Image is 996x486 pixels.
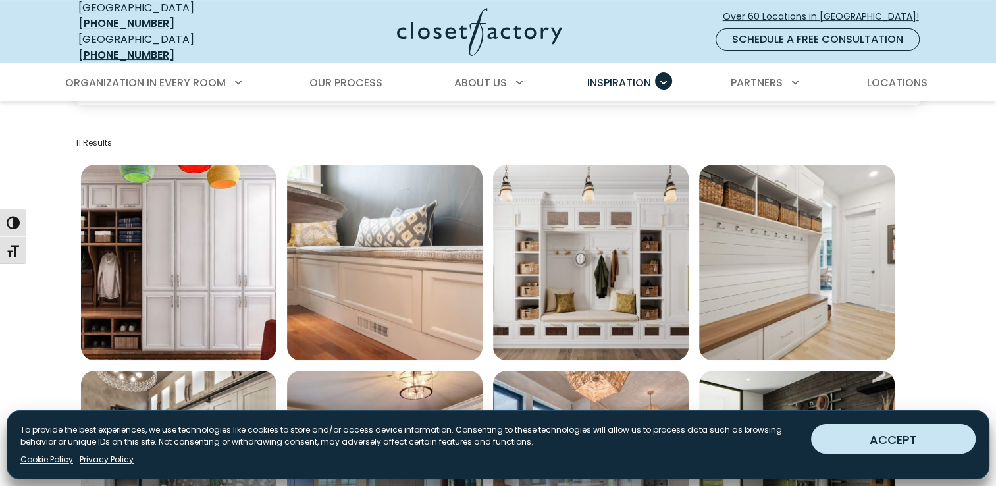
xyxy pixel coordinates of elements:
[723,10,930,24] span: Over 60 Locations in [GEOGRAPHIC_DATA]!
[80,454,134,466] a: Privacy Policy
[20,454,73,466] a: Cookie Policy
[287,165,483,360] img: L-shaped breakfast nook with white bench seating and under-bench drawer storage
[78,32,269,63] div: [GEOGRAPHIC_DATA]
[78,16,174,31] a: [PHONE_NUMBER]
[20,424,800,448] p: To provide the best experiences, we use technologies like cookies to store and/or access device i...
[76,137,921,149] p: 11 Results
[587,75,651,90] span: Inspiration
[811,424,976,454] button: ACCEPT
[287,165,483,360] a: Open inspiration gallery to preview enlarged image
[309,75,382,90] span: Our Process
[716,28,920,51] a: Schedule a Free Consultation
[454,75,507,90] span: About Us
[81,165,276,360] img: Mudroom wall unit with full height concealed storage cabinets, built-in bench, coat hooks, and sh...
[65,75,226,90] span: Organization in Every Room
[78,47,174,63] a: [PHONE_NUMBER]
[81,165,276,360] a: Open inspiration gallery to preview enlarged image
[699,165,895,360] img: Custom entryway mudroom with coat hooks. shiplap, and built-in bench
[866,75,927,90] span: Locations
[699,165,895,360] a: Open inspiration gallery to preview enlarged image
[731,75,783,90] span: Partners
[56,65,941,101] nav: Primary Menu
[397,8,562,56] img: Closet Factory Logo
[722,5,930,28] a: Over 60 Locations in [GEOGRAPHIC_DATA]!
[493,165,689,360] img: Custom mudroom system with custom cabinetry, crown molding, built-in bench, coat hooks, and cubbi...
[493,165,689,360] a: Open inspiration gallery to preview enlarged image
